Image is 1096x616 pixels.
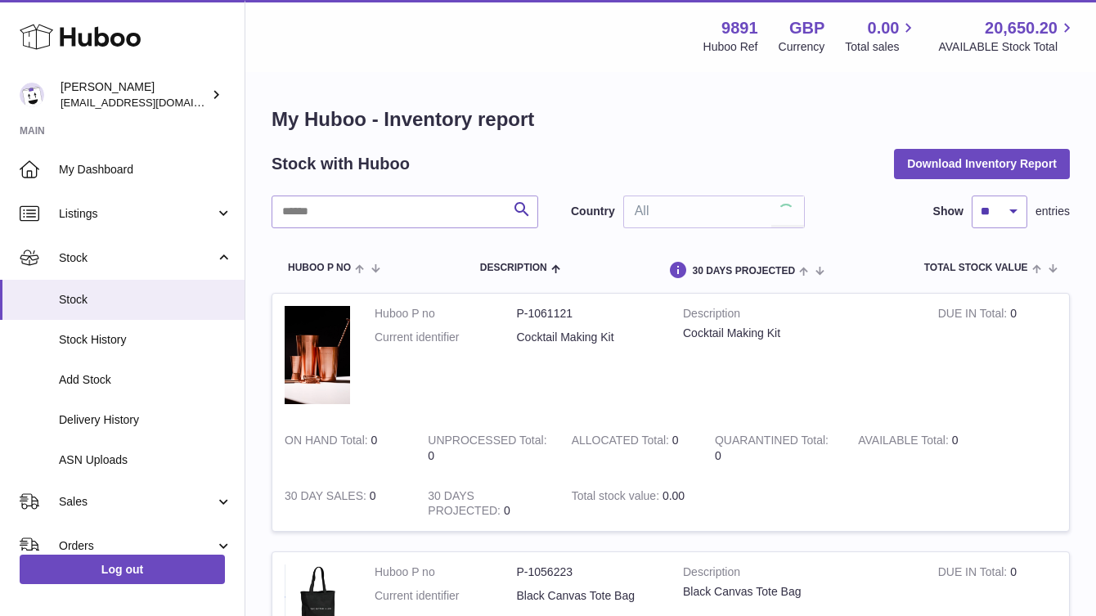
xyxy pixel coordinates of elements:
span: Description [480,263,547,273]
strong: GBP [789,17,824,39]
label: Show [933,204,963,219]
dd: Cocktail Making Kit [517,330,659,345]
span: [EMAIL_ADDRESS][DOMAIN_NAME] [61,96,240,109]
span: 0.00 [868,17,900,39]
strong: UNPROCESSED Total [428,434,546,451]
span: Stock [59,292,232,308]
strong: 30 DAYS PROJECTED [428,489,504,522]
dd: P-1061121 [517,306,659,321]
td: 0 [272,476,415,532]
td: 0 [846,420,989,476]
span: ASN Uploads [59,452,232,468]
div: Huboo Ref [703,39,758,55]
span: Add Stock [59,372,232,388]
strong: Description [683,564,914,584]
span: Huboo P no [288,263,351,273]
span: 20,650.20 [985,17,1058,39]
strong: DUE IN Total [938,307,1010,324]
div: Currency [779,39,825,55]
dt: Current identifier [375,588,517,604]
strong: 30 DAY SALES [285,489,370,506]
span: 0 [715,449,721,462]
span: Total stock value [924,263,1028,273]
button: Download Inventory Report [894,149,1070,178]
strong: AVAILABLE Total [858,434,951,451]
dd: Black Canvas Tote Bag [517,588,659,604]
td: 0 [926,294,1069,420]
span: Stock History [59,332,232,348]
strong: ALLOCATED Total [572,434,672,451]
span: 30 DAYS PROJECTED [692,266,795,277]
td: 0 [415,476,559,532]
div: Black Canvas Tote Bag [683,584,914,600]
a: Log out [20,555,225,584]
dt: Huboo P no [375,564,517,580]
span: Delivery History [59,412,232,428]
img: product image [285,306,350,404]
td: 0 [272,420,415,476]
td: 0 [559,420,703,476]
h1: My Huboo - Inventory report [272,106,1070,133]
div: [PERSON_NAME] [61,79,208,110]
strong: 9891 [721,17,758,39]
span: Orders [59,538,215,554]
span: Sales [59,494,215,510]
label: Country [571,204,615,219]
strong: Description [683,306,914,326]
strong: QUARANTINED Total [715,434,829,451]
strong: Total stock value [572,489,663,506]
strong: DUE IN Total [938,565,1010,582]
span: Listings [59,206,215,222]
span: AVAILABLE Stock Total [938,39,1076,55]
img: ro@thebitterclub.co.uk [20,83,44,107]
dt: Current identifier [375,330,517,345]
span: entries [1035,204,1070,219]
span: Stock [59,250,215,266]
dt: Huboo P no [375,306,517,321]
span: Total sales [845,39,918,55]
span: 0.00 [663,489,685,502]
td: 0 [415,420,559,476]
dd: P-1056223 [517,564,659,580]
span: My Dashboard [59,162,232,178]
h2: Stock with Huboo [272,153,410,175]
a: 20,650.20 AVAILABLE Stock Total [938,17,1076,55]
a: 0.00 Total sales [845,17,918,55]
div: Cocktail Making Kit [683,326,914,341]
strong: ON HAND Total [285,434,371,451]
